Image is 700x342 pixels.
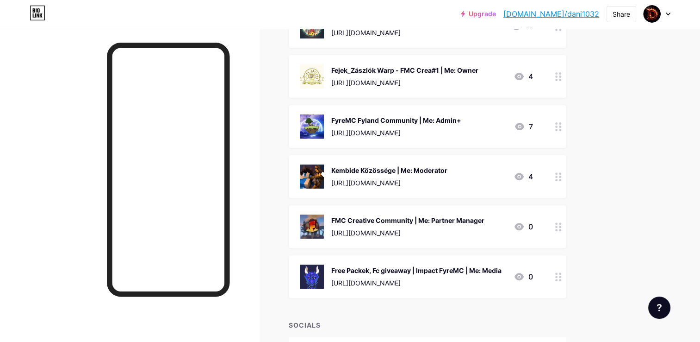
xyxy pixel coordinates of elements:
[514,271,533,282] div: 0
[331,215,484,225] div: FMC Creative Community | Me: Partner Manager
[643,5,661,23] img: danimaci123
[331,278,502,288] div: [URL][DOMAIN_NAME]
[331,78,478,88] div: [URL][DOMAIN_NAME]
[514,121,533,132] div: 7
[300,165,324,189] img: Kembide Közössége | Me: Moderator
[331,115,461,125] div: FyreMC Fyland Community | Me: Admin+
[289,320,566,330] div: SOCIALS
[300,215,324,239] img: FMC Creative Community | Me: Partner Manager
[514,171,533,182] div: 4
[331,266,502,275] div: Free Packek, Fc giveaway | Impact FyreMC | Me: Media
[514,71,533,82] div: 4
[331,128,461,138] div: [URL][DOMAIN_NAME]
[503,8,599,19] a: [DOMAIN_NAME]/dani1032
[461,10,496,18] a: Upgrade
[331,28,449,38] div: [URL][DOMAIN_NAME]
[514,221,533,232] div: 0
[300,265,324,289] img: Free Packek, Fc giveaway | Impact FyreMC | Me: Media
[613,9,630,19] div: Share
[331,228,484,238] div: [URL][DOMAIN_NAME]
[331,165,447,175] div: Kembide Közössége | Me: Moderator
[300,114,324,139] img: FyreMC Fyland Community | Me: Admin+
[300,64,324,89] img: Fejek_Zászlók Warp - FMC Crea#1 | Me: Owner
[331,65,478,75] div: Fejek_Zászlók Warp - FMC Crea#1 | Me: Owner
[331,178,447,188] div: [URL][DOMAIN_NAME]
